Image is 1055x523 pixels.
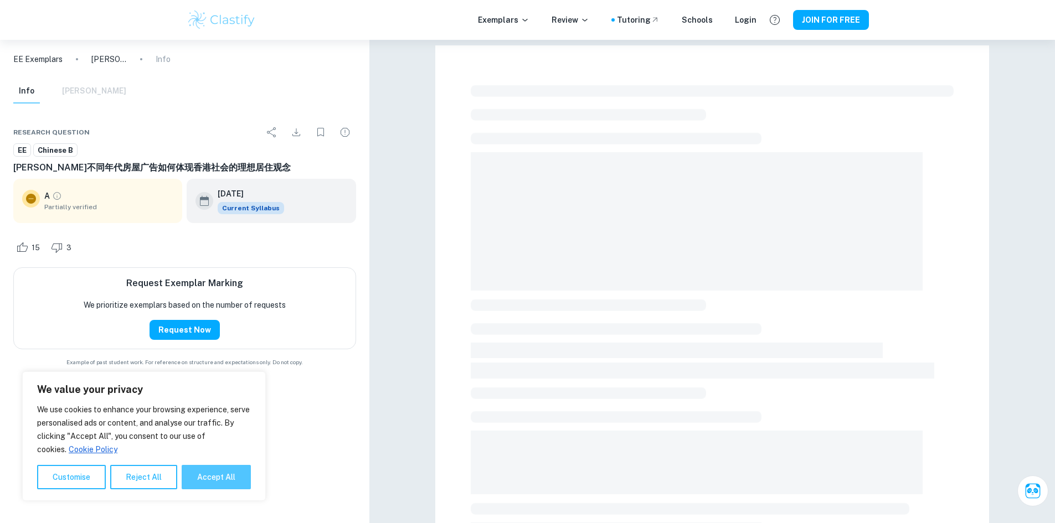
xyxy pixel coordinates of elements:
p: We value your privacy [37,383,251,396]
div: Share [261,121,283,143]
div: Download [285,121,307,143]
div: Report issue [334,121,356,143]
button: Info [13,79,40,103]
button: Customise [37,465,106,489]
a: Chinese B [33,143,78,157]
span: Current Syllabus [218,202,284,214]
button: Request Now [150,320,220,340]
button: Help and Feedback [765,11,784,29]
p: Review [552,14,589,26]
a: Grade partially verified [52,191,62,201]
p: Exemplars [478,14,529,26]
a: Login [735,14,756,26]
button: Reject All [110,465,177,489]
p: Info [156,53,171,65]
span: 15 [25,242,46,253]
span: EE [14,145,30,156]
p: A [44,190,50,202]
h6: [PERSON_NAME]不同年代房屋广告如何体现香港社会的理想居住观念 [13,161,356,174]
a: EE Exemplars [13,53,63,65]
div: Like [13,239,46,256]
h6: Request Exemplar Marking [126,277,243,290]
div: This exemplar is based on the current syllabus. Feel free to refer to it for inspiration/ideas wh... [218,202,284,214]
span: Research question [13,127,90,137]
div: We value your privacy [22,371,266,501]
a: Schools [682,14,713,26]
span: Chinese B [34,145,77,156]
a: Tutoring [617,14,660,26]
button: JOIN FOR FREE [793,10,869,30]
h6: [DATE] [218,188,275,200]
p: We prioritize exemplars based on the number of requests [84,299,286,311]
span: 3 [60,242,78,253]
button: Accept All [182,465,251,489]
span: Example of past student work. For reference on structure and expectations only. Do not copy. [13,358,356,366]
button: Ask Clai [1017,475,1048,506]
a: EE [13,143,31,157]
p: [PERSON_NAME]不同年代房屋广告如何体现香港社会的理想居住观念 [91,53,127,65]
div: Bookmark [310,121,332,143]
a: Cookie Policy [68,444,118,454]
img: Clastify logo [187,9,257,31]
span: Partially verified [44,202,173,212]
p: We use cookies to enhance your browsing experience, serve personalised ads or content, and analys... [37,403,251,456]
div: Dislike [48,239,78,256]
